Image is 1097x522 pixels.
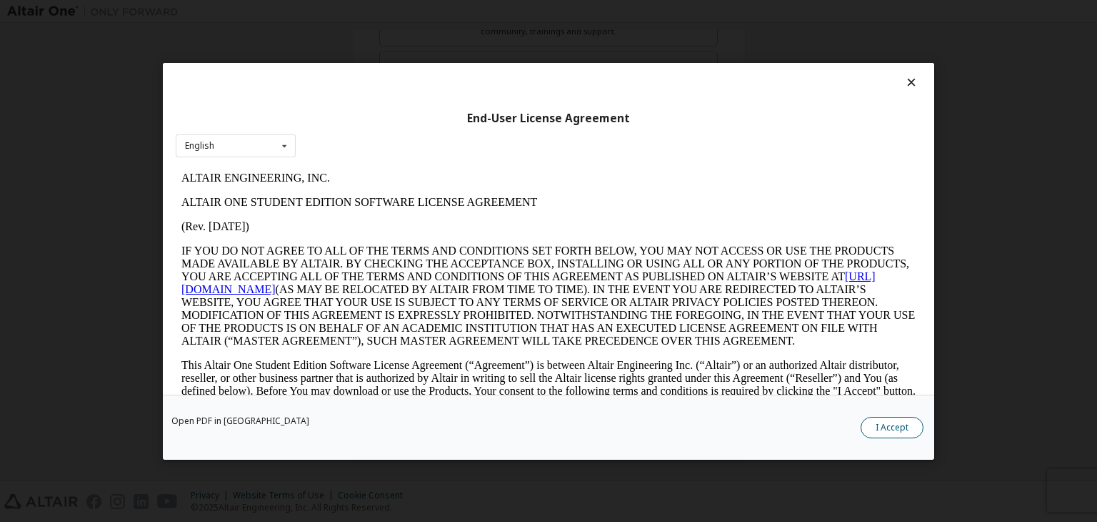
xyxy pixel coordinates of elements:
p: This Altair One Student Edition Software License Agreement (“Agreement”) is between Altair Engine... [6,193,740,245]
div: English [185,142,214,150]
p: (Rev. [DATE]) [6,54,740,67]
a: Open PDF in [GEOGRAPHIC_DATA] [171,417,309,425]
button: I Accept [861,417,923,438]
p: IF YOU DO NOT AGREE TO ALL OF THE TERMS AND CONDITIONS SET FORTH BELOW, YOU MAY NOT ACCESS OR USE... [6,79,740,182]
div: End-User License Agreement [176,111,921,125]
a: [URL][DOMAIN_NAME] [6,104,700,129]
p: ALTAIR ONE STUDENT EDITION SOFTWARE LICENSE AGREEMENT [6,30,740,43]
p: ALTAIR ENGINEERING, INC. [6,6,740,19]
